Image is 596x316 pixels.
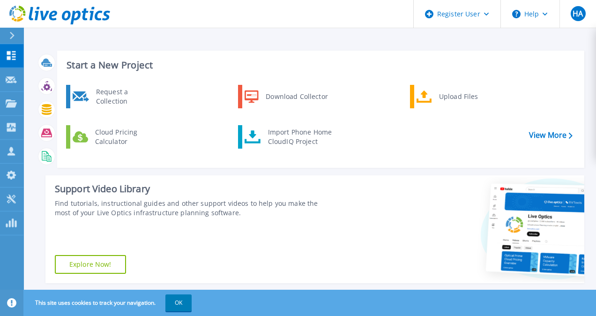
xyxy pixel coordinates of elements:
[66,125,162,149] a: Cloud Pricing Calculator
[55,255,126,274] a: Explore Now!
[91,87,160,106] div: Request a Collection
[410,85,506,108] a: Upload Files
[434,87,504,106] div: Upload Files
[55,183,335,195] div: Support Video Library
[238,85,334,108] a: Download Collector
[263,128,336,146] div: Import Phone Home CloudIQ Project
[55,199,335,218] div: Find tutorials, instructional guides and other support videos to help you make the most of your L...
[165,294,192,311] button: OK
[573,10,583,17] span: HA
[529,131,573,140] a: View More
[67,60,572,70] h3: Start a New Project
[26,294,192,311] span: This site uses cookies to track your navigation.
[66,85,162,108] a: Request a Collection
[261,87,332,106] div: Download Collector
[90,128,160,146] div: Cloud Pricing Calculator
